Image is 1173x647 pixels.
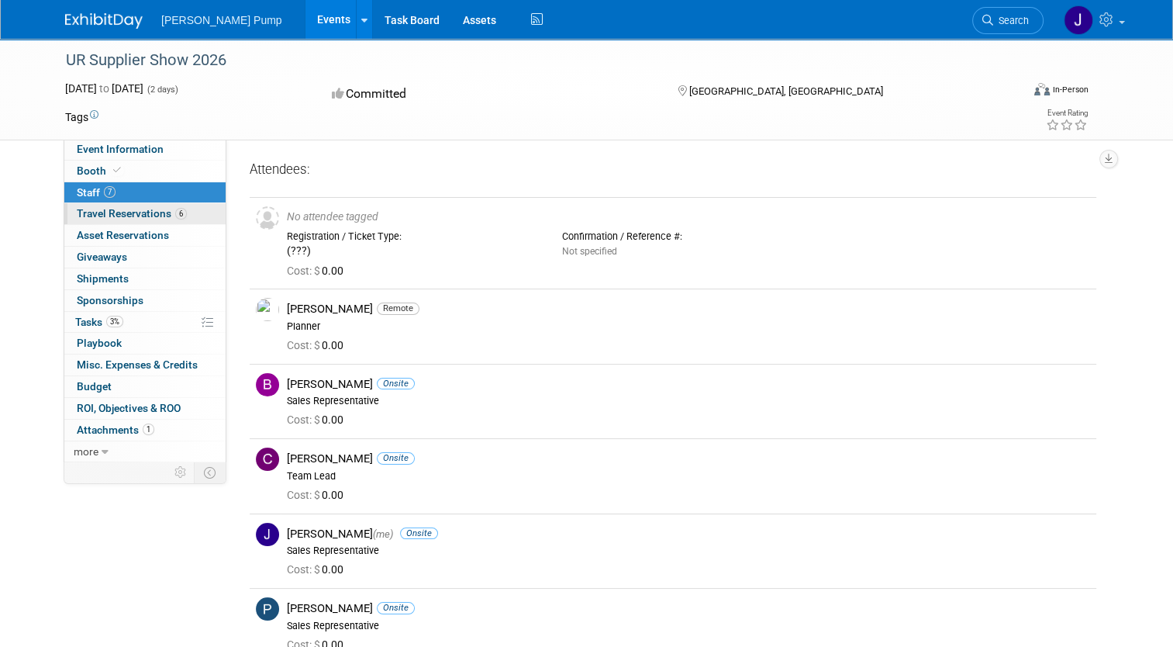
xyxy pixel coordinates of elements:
[400,528,438,539] span: Onsite
[287,470,1090,483] div: Team Lead
[77,424,154,436] span: Attachments
[287,489,350,501] span: 0.00
[77,358,198,371] span: Misc. Expenses & Credits
[256,206,279,230] img: Unassigned-User-Icon.png
[256,523,279,546] img: J.jpg
[146,85,178,95] span: (2 days)
[77,337,122,349] span: Playbook
[993,15,1029,26] span: Search
[287,339,350,351] span: 0.00
[562,230,814,243] div: Confirmation / Reference #:
[377,452,415,464] span: Onsite
[972,7,1044,34] a: Search
[1034,83,1050,95] img: Format-Inperson.png
[287,244,539,258] div: (???)
[97,82,112,95] span: to
[287,230,539,243] div: Registration / Ticket Type:
[1052,84,1088,95] div: In-Person
[64,441,226,462] a: more
[377,378,415,389] span: Onsite
[64,355,226,375] a: Misc. Expenses & Credits
[287,452,1090,466] div: [PERSON_NAME]
[167,462,195,483] td: Personalize Event Tab Strip
[937,81,1088,104] div: Event Format
[287,320,1090,333] div: Planner
[113,166,121,175] i: Booth reservation complete
[77,251,127,263] span: Giveaways
[75,316,123,328] span: Tasks
[65,109,98,125] td: Tags
[377,602,415,614] span: Onsite
[287,620,1090,632] div: Sales Representative
[1046,109,1088,117] div: Event Rating
[74,445,98,458] span: more
[287,265,350,277] span: 0.00
[77,229,169,241] span: Asset Reservations
[143,424,154,435] span: 1
[287,302,1090,317] div: [PERSON_NAME]
[64,161,226,182] a: Booth
[77,380,112,393] span: Budget
[64,203,226,224] a: Travel Reservations6
[64,225,226,246] a: Asset Reservations
[64,333,226,354] a: Playbook
[1064,5,1093,35] img: Jake Sowders
[64,312,226,333] a: Tasks3%
[65,82,143,95] span: [DATE] [DATE]
[287,545,1090,557] div: Sales Representative
[250,161,1096,181] div: Attendees:
[287,413,350,426] span: 0.00
[287,489,322,501] span: Cost: $
[106,316,123,327] span: 3%
[64,290,226,311] a: Sponsorships
[377,303,419,314] span: Remote
[287,601,1090,616] div: [PERSON_NAME]
[256,373,279,396] img: B.jpg
[64,182,226,203] a: Staff7
[287,339,322,351] span: Cost: $
[287,563,350,576] span: 0.00
[77,294,143,306] span: Sponsorships
[287,413,322,426] span: Cost: $
[77,143,164,155] span: Event Information
[689,85,883,97] span: [GEOGRAPHIC_DATA], [GEOGRAPHIC_DATA]
[256,448,279,471] img: C.jpg
[65,13,143,29] img: ExhibitDay
[64,268,226,289] a: Shipments
[64,398,226,419] a: ROI, Objectives & ROO
[60,47,1002,74] div: UR Supplier Show 2026
[77,207,187,220] span: Travel Reservations
[104,186,116,198] span: 7
[64,139,226,160] a: Event Information
[77,402,181,414] span: ROI, Objectives & ROO
[287,527,1090,541] div: [PERSON_NAME]
[77,272,129,285] span: Shipments
[195,462,226,483] td: Toggle Event Tabs
[77,164,124,177] span: Booth
[256,597,279,621] img: P.jpg
[64,247,226,268] a: Giveaways
[287,377,1090,392] div: [PERSON_NAME]
[175,208,187,220] span: 6
[77,186,116,199] span: Staff
[64,420,226,441] a: Attachments1
[287,563,322,576] span: Cost: $
[287,265,322,277] span: Cost: $
[562,246,617,257] span: Not specified
[287,210,1090,224] div: No attendee tagged
[373,528,393,540] span: (me)
[64,376,226,397] a: Budget
[327,81,653,108] div: Committed
[161,14,282,26] span: [PERSON_NAME] Pump
[287,395,1090,407] div: Sales Representative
